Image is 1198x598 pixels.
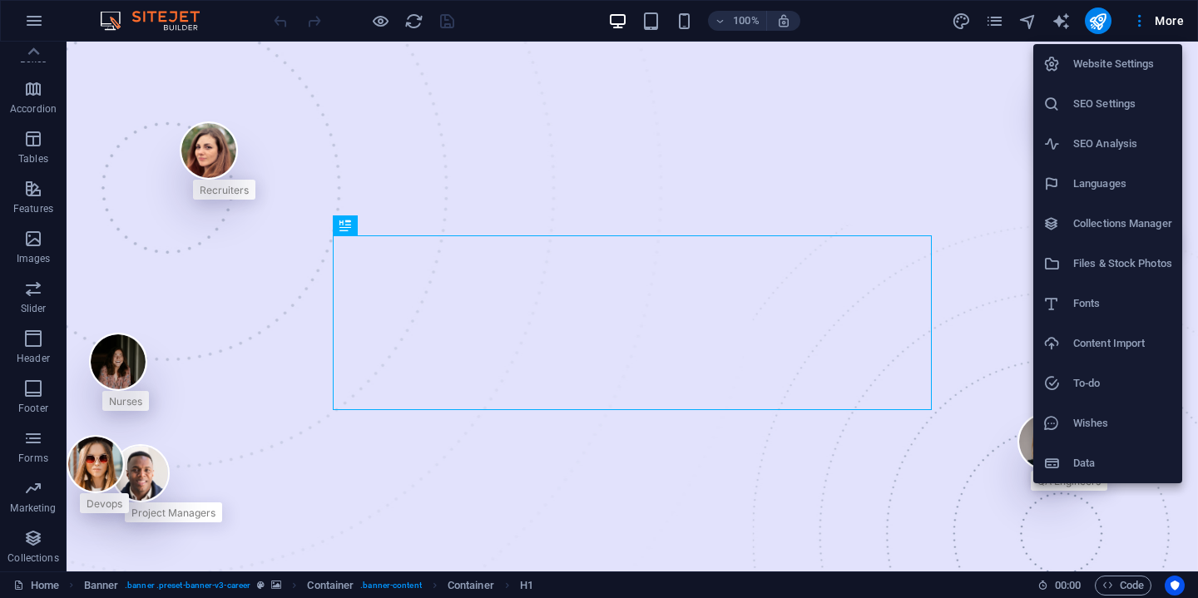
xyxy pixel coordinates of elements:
h6: SEO Analysis [1073,134,1172,154]
h6: Languages [1073,174,1172,194]
h6: Files & Stock Photos [1073,254,1172,274]
h6: Wishes [1073,413,1172,433]
h6: Website Settings [1073,54,1172,74]
h6: Fonts [1073,294,1172,314]
h6: SEO Settings [1073,94,1172,114]
h6: Data [1073,453,1172,473]
h6: Collections Manager [1073,214,1172,234]
h6: To-do [1073,373,1172,393]
h6: Content Import [1073,334,1172,353]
